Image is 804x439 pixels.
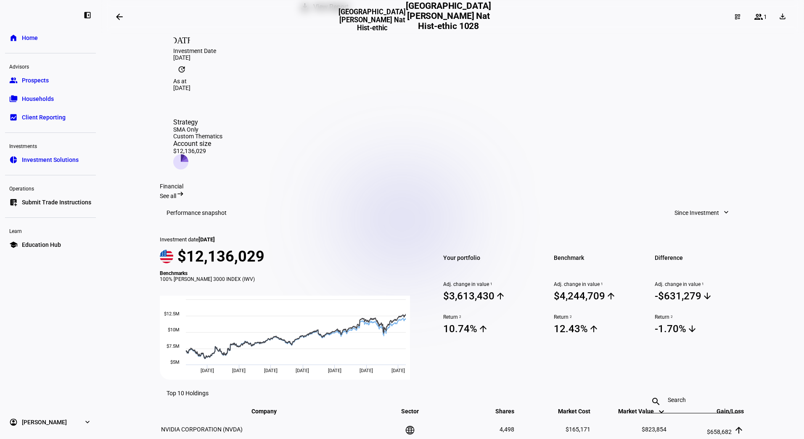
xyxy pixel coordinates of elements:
sup: 1 [489,281,492,287]
mat-icon: [DATE] [173,31,190,48]
mat-icon: arrow_downward [687,324,697,334]
eth-mat-symbol: expand_more [83,418,92,426]
mat-icon: arrow_upward [589,324,599,334]
div: Investment Date [173,48,732,54]
span: Market Value [618,408,666,415]
mat-icon: arrow_upward [734,425,744,435]
a: bid_landscapeClient Reporting [5,109,96,126]
mat-icon: arrow_backwards [114,12,124,22]
eth-mat-symbol: bid_landscape [9,113,18,122]
span: [DATE] [264,368,278,373]
a: pie_chartInvestment Solutions [5,151,96,168]
mat-icon: expand_more [722,208,730,217]
div: $12,136,029 [173,148,222,154]
div: Investments [5,140,96,151]
div: $3,613,430 [443,290,495,302]
span: Since Investment [674,204,719,221]
sup: 2 [569,314,572,320]
button: Since Investment [666,204,738,221]
span: Shares [483,408,514,415]
input: Search [668,397,717,403]
sup: 1 [701,281,704,287]
div: Investment date [160,236,420,243]
eth-mat-symbol: school [9,241,18,249]
div: As at [173,78,732,85]
div: [DATE] [173,54,732,61]
span: Gain/Loss [704,408,744,415]
sup: 2 [458,314,461,320]
span: [DATE] [296,368,309,373]
h3: [GEOGRAPHIC_DATA][PERSON_NAME] Nat Hist-ethic [339,8,406,32]
span: [DATE] [360,368,373,373]
span: Benchmark [554,252,644,264]
span: $12,136,029 [177,248,264,265]
div: Benchmarks [160,270,420,276]
mat-icon: arrow_downward [702,291,712,301]
mat-icon: update [173,61,190,78]
span: Adj. change in value [655,281,745,287]
span: Investment Solutions [22,156,79,164]
mat-icon: group [754,12,764,22]
span: Return [554,314,644,320]
mat-icon: search [646,397,666,407]
text: $12.5M [164,311,180,317]
span: Difference [655,252,745,264]
span: [DATE] [391,368,405,373]
span: Client Reporting [22,113,66,122]
span: NVIDIA CORPORATION (NVDA) [161,426,243,433]
text: $5M [170,360,180,365]
span: 4,498 [500,426,514,433]
mat-icon: arrow_upward [495,291,505,301]
div: Operations [5,182,96,194]
span: Adj. change in value [554,281,644,287]
span: $165,171 [566,426,590,433]
span: Adj. change in value [443,281,534,287]
eth-mat-symbol: folder_copy [9,95,18,103]
div: Custom Thematics [173,133,222,140]
div: 100% [PERSON_NAME] 3000 INDEX (IWV) [160,276,420,282]
div: Advisors [5,60,96,72]
span: 1 [764,13,767,20]
span: [DATE] [198,236,215,243]
span: [DATE] [201,368,214,373]
text: $10M [168,327,180,333]
span: 10.74% [443,323,534,335]
span: Company [251,408,289,415]
a: groupProspects [5,72,96,89]
span: Return [443,314,534,320]
span: $658,682 [707,428,732,435]
div: Strategy [173,118,222,126]
div: [DATE] [173,85,732,91]
span: See all [160,193,176,199]
mat-icon: dashboard_customize [734,13,741,20]
span: Households [22,95,54,103]
h3: Performance snapshot [167,209,227,216]
span: [PERSON_NAME] [22,418,67,426]
sup: 2 [669,314,673,320]
span: Prospects [22,76,49,85]
eth-mat-symbol: account_circle [9,418,18,426]
span: 12.43% [554,323,644,335]
div: Account size [173,140,222,148]
span: Home [22,34,38,42]
div: SMA Only [173,126,222,133]
span: Education Hub [22,241,61,249]
mat-icon: download [778,12,787,21]
a: homeHome [5,29,96,46]
span: $823,854 [642,426,666,433]
text: $7.5M [167,344,180,349]
mat-icon: keyboard_arrow_down [656,407,666,417]
span: [DATE] [328,368,341,373]
mat-icon: arrow_right_alt [176,190,185,198]
span: Submit Trade Instructions [22,198,91,206]
div: Financial [160,183,745,190]
eth-mat-symbol: home [9,34,18,42]
span: Return [655,314,745,320]
h2: [GEOGRAPHIC_DATA][PERSON_NAME] Nat Hist-ethic 1028 [406,1,491,32]
span: Sector [395,408,425,415]
a: folder_copyHouseholds [5,90,96,107]
eth-mat-symbol: pie_chart [9,156,18,164]
mat-icon: arrow_upward [478,324,488,334]
eth-mat-symbol: group [9,76,18,85]
span: -1.70% [655,323,745,335]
